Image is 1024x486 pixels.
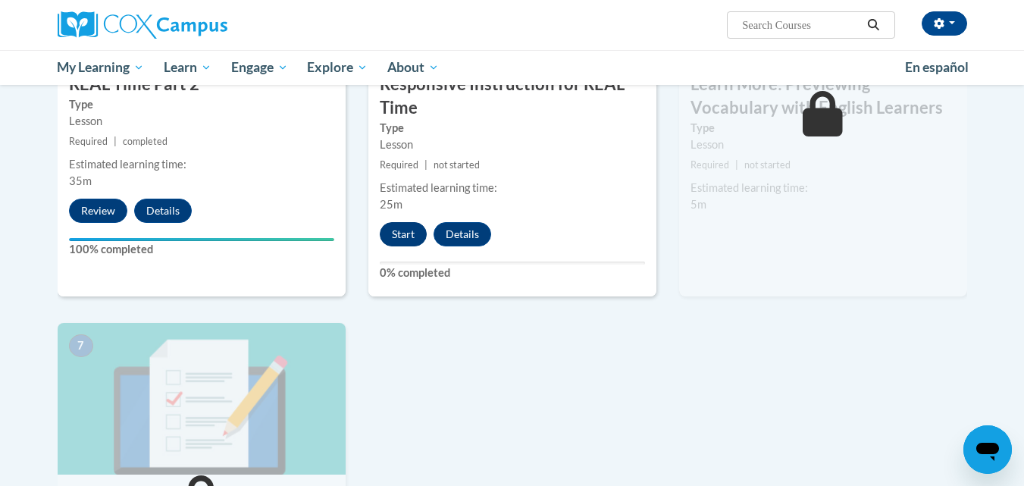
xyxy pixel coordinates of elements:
[905,59,969,75] span: En español
[963,425,1012,474] iframe: Button to launch messaging window
[164,58,211,77] span: Learn
[735,159,738,171] span: |
[297,50,377,85] a: Explore
[380,265,645,281] label: 0% completed
[69,156,334,173] div: Estimated learning time:
[377,50,449,85] a: About
[380,120,645,136] label: Type
[922,11,967,36] button: Account Settings
[58,11,346,39] a: Cox Campus
[744,159,791,171] span: not started
[154,50,221,85] a: Learn
[123,136,168,147] span: completed
[690,159,729,171] span: Required
[134,199,192,223] button: Details
[57,58,144,77] span: My Learning
[690,180,956,196] div: Estimated learning time:
[69,113,334,130] div: Lesson
[434,222,491,246] button: Details
[690,198,706,211] span: 5m
[690,136,956,153] div: Lesson
[380,159,418,171] span: Required
[380,136,645,153] div: Lesson
[380,180,645,196] div: Estimated learning time:
[69,199,127,223] button: Review
[69,136,108,147] span: Required
[741,16,862,34] input: Search Courses
[380,198,402,211] span: 25m
[387,58,439,77] span: About
[690,120,956,136] label: Type
[380,222,427,246] button: Start
[69,334,93,357] span: 7
[69,238,334,241] div: Your progress
[35,50,990,85] div: Main menu
[48,50,155,85] a: My Learning
[862,16,885,34] button: Search
[58,11,227,39] img: Cox Campus
[114,136,117,147] span: |
[679,73,967,120] h3: Learn More: Previewing Vocabulary with English Learners
[307,58,368,77] span: Explore
[69,241,334,258] label: 100% completed
[221,50,298,85] a: Engage
[895,52,979,83] a: En español
[368,73,656,120] h3: Responsive Instruction for REAL Time
[434,159,480,171] span: not started
[58,323,346,475] img: Course Image
[69,174,92,187] span: 35m
[424,159,427,171] span: |
[69,96,334,113] label: Type
[231,58,288,77] span: Engage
